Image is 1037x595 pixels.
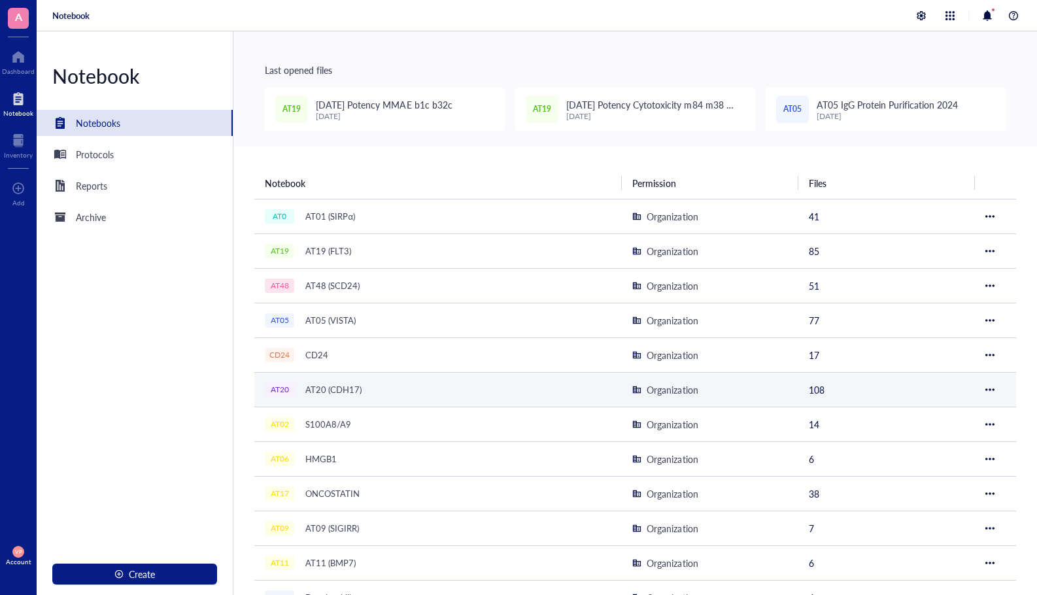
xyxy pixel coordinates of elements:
[798,268,975,303] td: 51
[798,372,975,407] td: 108
[15,8,22,25] span: A
[798,233,975,268] td: 85
[76,147,114,161] div: Protocols
[37,63,233,89] div: Notebook
[817,98,958,111] span: AT05 IgG Protein Purification 2024
[299,554,362,572] div: AT11 (BMP7)
[2,67,35,75] div: Dashboard
[299,415,357,433] div: S100A8/A9
[566,98,733,126] span: [DATE] Potency Cytotoxicity m84 m38 DX8951
[6,558,31,566] div: Account
[52,10,90,22] a: Notebook
[299,450,343,468] div: HMGB1
[299,311,362,330] div: AT05 (VISTA)
[12,199,25,207] div: Add
[299,277,365,295] div: AT48 (SCD24)
[647,209,698,224] div: Organization
[37,110,233,136] a: Notebooks
[76,210,106,224] div: Archive
[647,313,698,328] div: Organization
[76,178,107,193] div: Reports
[798,337,975,372] td: 17
[798,407,975,441] td: 14
[2,46,35,75] a: Dashboard
[622,167,798,199] th: Permission
[798,303,975,337] td: 77
[533,103,551,116] span: AT19
[647,417,698,432] div: Organization
[783,103,802,116] span: AT05
[647,279,698,293] div: Organization
[647,244,698,258] div: Organization
[798,545,975,580] td: 6
[316,98,452,111] span: [DATE] Potency MMAE b1c b32c
[129,569,155,579] span: Create
[566,112,745,121] div: [DATE]
[647,556,698,570] div: Organization
[299,346,334,364] div: CD24
[299,207,361,226] div: AT01 (SIRPα)
[52,564,217,585] button: Create
[817,112,958,121] div: [DATE]
[299,242,357,260] div: AT19 (FLT3)
[76,116,120,130] div: Notebooks
[798,476,975,511] td: 38
[37,173,233,199] a: Reports
[647,521,698,535] div: Organization
[4,151,33,159] div: Inventory
[647,486,698,501] div: Organization
[647,452,698,466] div: Organization
[37,204,233,230] a: Archive
[299,484,365,503] div: ONCOSTATIN
[647,382,698,397] div: Organization
[299,381,367,399] div: AT20 (CDH17)
[282,103,301,116] span: AT19
[798,199,975,233] td: 41
[254,167,622,199] th: Notebook
[265,63,1006,77] div: Last opened files
[37,141,233,167] a: Protocols
[3,109,33,117] div: Notebook
[316,112,452,121] div: [DATE]
[15,549,22,554] span: VP
[299,519,365,537] div: AT09 (SIGIRR)
[798,167,975,199] th: Files
[798,441,975,476] td: 6
[3,88,33,117] a: Notebook
[647,348,698,362] div: Organization
[798,511,975,545] td: 7
[4,130,33,159] a: Inventory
